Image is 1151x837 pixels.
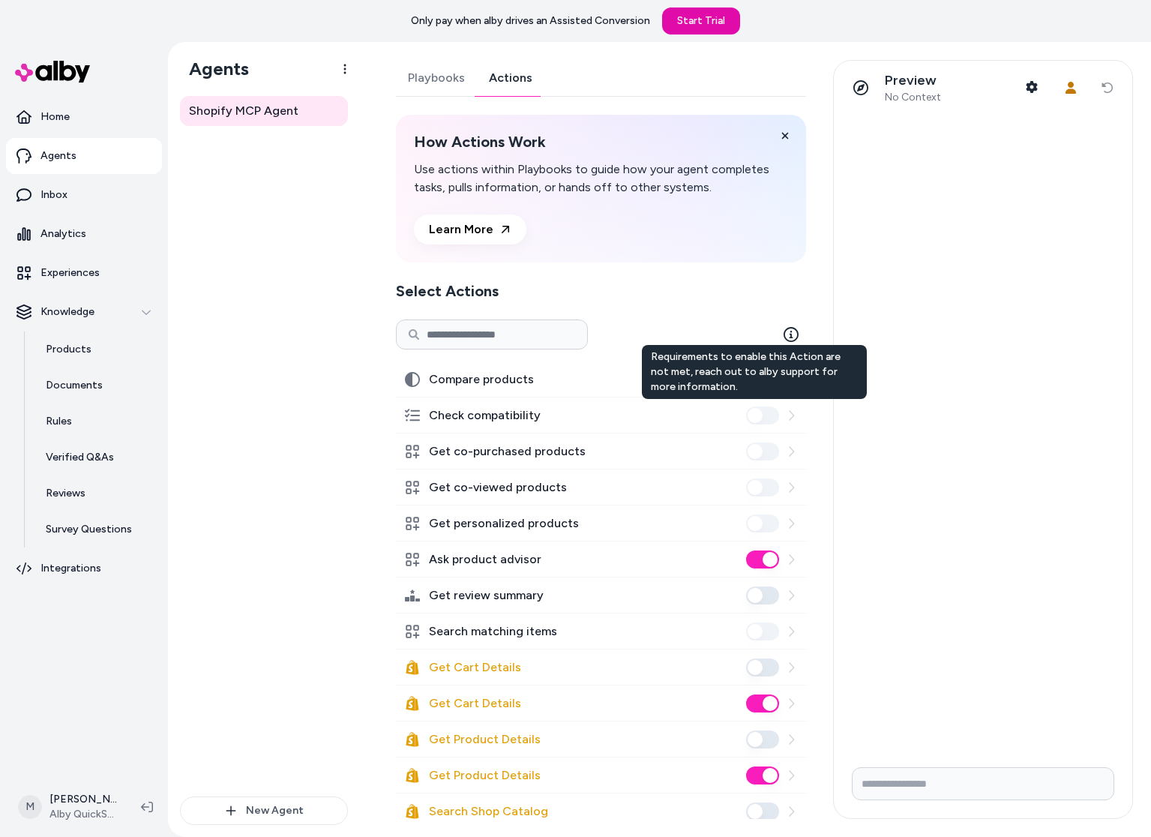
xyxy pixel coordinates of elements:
img: alby Logo [15,61,90,82]
span: Shopify MCP Agent [189,102,298,120]
p: Reviews [46,486,85,501]
span: No Context [885,91,941,104]
a: Analytics [6,216,162,252]
label: Get personalized products [429,514,579,532]
label: Get Cart Details [429,694,521,712]
label: Get Cart Details [429,658,521,676]
label: Check compatibility [429,406,541,424]
a: Reviews [31,475,162,511]
h2: Select Actions [396,280,806,301]
p: Agents [40,148,76,163]
p: Analytics [40,226,86,241]
a: Survey Questions [31,511,162,547]
p: [PERSON_NAME] [49,792,117,807]
p: Verified Q&As [46,450,114,465]
a: Start Trial [662,7,740,34]
h2: How Actions Work [414,133,788,151]
a: Shopify MCP Agent [180,96,348,126]
p: Inbox [40,187,67,202]
a: Inbox [6,177,162,213]
p: Only pay when alby drives an Assisted Conversion [411,13,650,28]
a: Verified Q&As [31,439,162,475]
p: Preview [885,72,941,89]
a: Documents [31,367,162,403]
label: Compare products [429,370,534,388]
label: Get Product Details [429,730,541,748]
a: Agents [6,138,162,174]
label: Get co-viewed products [429,478,567,496]
label: Search matching items [429,622,557,640]
span: Alby QuickStart Store [49,807,117,822]
p: Documents [46,378,103,393]
p: Integrations [40,561,101,576]
button: M[PERSON_NAME]Alby QuickStart Store [9,783,129,831]
p: Products [46,342,91,357]
a: Home [6,99,162,135]
p: Experiences [40,265,100,280]
a: Products [31,331,162,367]
a: Playbooks [396,60,477,96]
span: M [18,795,42,819]
a: Experiences [6,255,162,291]
button: Knowledge [6,294,162,330]
p: Use actions within Playbooks to guide how your agent completes tasks, pulls information, or hands... [414,160,788,196]
h1: Agents [177,58,249,80]
p: Rules [46,414,72,429]
label: Search Shop Catalog [429,802,548,820]
label: Get co-purchased products [429,442,586,460]
p: Home [40,109,70,124]
a: Integrations [6,550,162,586]
p: Survey Questions [46,522,132,537]
label: Get review summary [429,586,544,604]
button: New Agent [180,796,348,825]
label: Ask product advisor [429,550,541,568]
div: Requirements to enable this Action are not met, reach out to alby support for more information. [642,345,867,399]
a: Learn More [414,214,526,244]
label: Get Product Details [429,766,541,784]
a: Rules [31,403,162,439]
p: Knowledge [40,304,94,319]
a: Actions [477,60,544,96]
input: Write your prompt here [852,767,1114,800]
